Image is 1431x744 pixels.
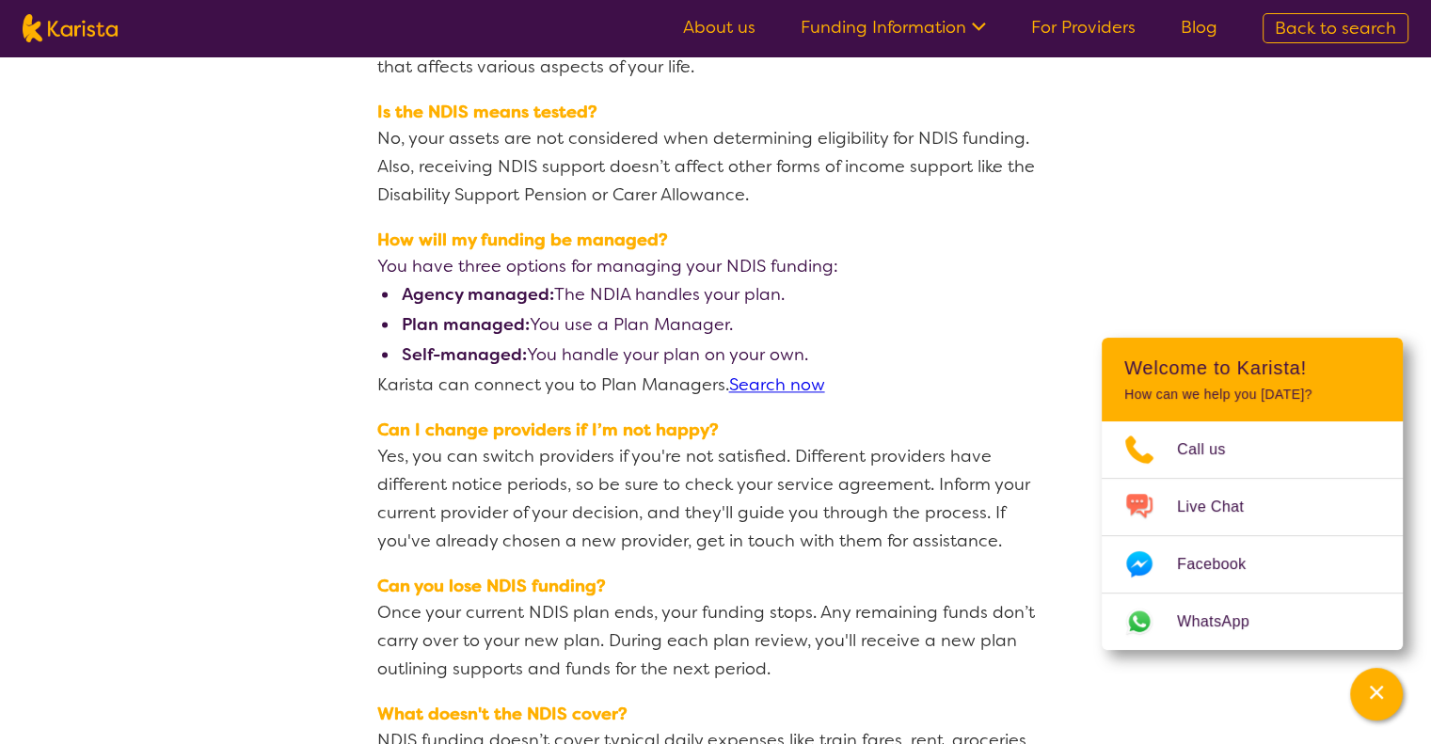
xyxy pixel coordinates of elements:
li: The NDIA handles your plan. [400,280,1055,309]
span: How will my funding be managed? [377,228,1055,252]
p: How can we help you [DATE]? [1124,387,1380,403]
p: You have three options for managing your NDIS funding: [377,252,1055,280]
li: You use a Plan Manager. [400,310,1055,339]
span: Call us [1177,435,1248,464]
p: No, your assets are not considered when determining eligibility for NDIS funding. Also, receiving... [377,124,1055,209]
button: Channel Menu [1350,668,1403,720]
b: Plan managed: [402,313,530,336]
a: For Providers [1031,16,1136,39]
span: Can you lose NDIS funding? [377,574,1055,598]
span: Live Chat [1177,493,1266,521]
a: About us [683,16,755,39]
span: Back to search [1275,17,1396,40]
span: Facebook [1177,550,1268,578]
p: Once your current NDIS plan ends, your funding stops. Any remaining funds don’t carry over to you... [377,598,1055,683]
a: Web link opens in a new tab. [1102,594,1403,650]
span: What doesn't the NDIS cover? [377,702,1055,726]
a: Blog [1181,16,1217,39]
span: WhatsApp [1177,608,1272,636]
div: Channel Menu [1102,338,1403,650]
span: Can I change providers if I’m not happy? [377,418,1055,442]
li: You handle your plan on your own. [400,340,1055,369]
span: Is the NDIS means tested? [377,100,1055,124]
p: Yes, you can switch providers if you're not satisfied. Different providers have different notice ... [377,442,1055,555]
h2: Welcome to Karista! [1124,356,1380,379]
b: Self-managed: [402,343,527,366]
p: Karista can connect you to Plan Managers. [377,371,1055,399]
a: Back to search [1263,13,1408,43]
b: Agency managed: [402,283,554,306]
a: Search now [729,373,825,396]
a: Funding Information [801,16,986,39]
img: Karista logo [23,14,118,42]
ul: Choose channel [1102,421,1403,650]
